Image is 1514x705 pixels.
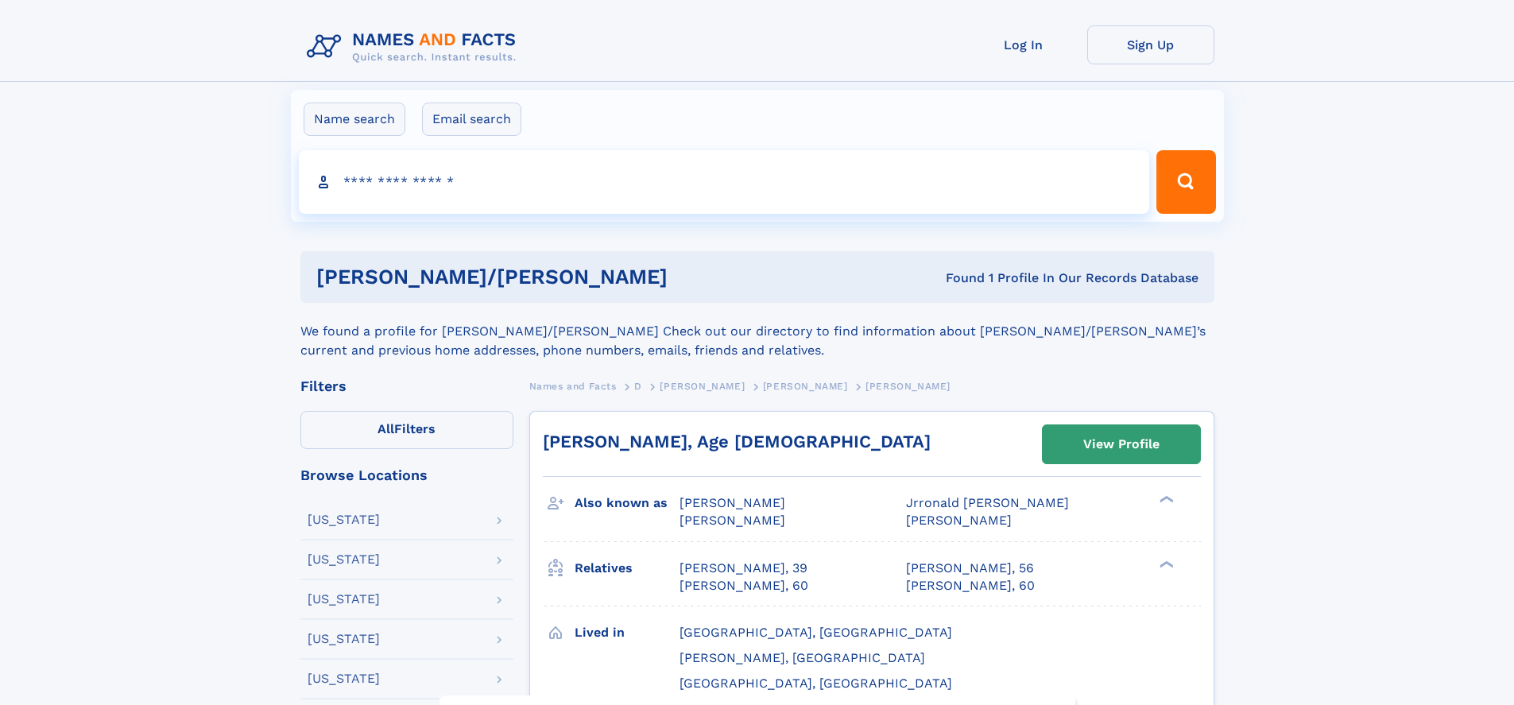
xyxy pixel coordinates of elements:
[1156,150,1215,214] button: Search Button
[299,150,1150,214] input: search input
[300,411,513,449] label: Filters
[308,633,380,645] div: [US_STATE]
[680,560,807,577] a: [PERSON_NAME], 39
[634,376,642,396] a: D
[680,676,952,691] span: [GEOGRAPHIC_DATA], [GEOGRAPHIC_DATA]
[304,103,405,136] label: Name search
[529,376,617,396] a: Names and Facts
[660,376,745,396] a: [PERSON_NAME]
[763,381,848,392] span: [PERSON_NAME]
[634,381,642,392] span: D
[807,269,1198,287] div: Found 1 Profile In Our Records Database
[680,650,925,665] span: [PERSON_NAME], [GEOGRAPHIC_DATA]
[660,381,745,392] span: [PERSON_NAME]
[1083,426,1160,463] div: View Profile
[763,376,848,396] a: [PERSON_NAME]
[300,303,1214,360] div: We found a profile for [PERSON_NAME]/[PERSON_NAME] Check out our directory to find information ab...
[1087,25,1214,64] a: Sign Up
[906,513,1012,528] span: [PERSON_NAME]
[1156,559,1175,569] div: ❯
[300,379,513,393] div: Filters
[865,381,951,392] span: [PERSON_NAME]
[906,560,1034,577] a: [PERSON_NAME], 56
[300,468,513,482] div: Browse Locations
[575,490,680,517] h3: Also known as
[316,267,807,287] h1: [PERSON_NAME]/[PERSON_NAME]
[543,432,931,451] a: [PERSON_NAME], Age [DEMOGRAPHIC_DATA]
[1156,494,1175,505] div: ❯
[575,555,680,582] h3: Relatives
[906,495,1069,510] span: Jrronald [PERSON_NAME]
[680,577,808,595] a: [PERSON_NAME], 60
[680,495,785,510] span: [PERSON_NAME]
[422,103,521,136] label: Email search
[300,25,529,68] img: Logo Names and Facts
[680,513,785,528] span: [PERSON_NAME]
[378,421,394,436] span: All
[308,553,380,566] div: [US_STATE]
[906,577,1035,595] a: [PERSON_NAME], 60
[308,593,380,606] div: [US_STATE]
[308,672,380,685] div: [US_STATE]
[575,619,680,646] h3: Lived in
[960,25,1087,64] a: Log In
[308,513,380,526] div: [US_STATE]
[680,625,952,640] span: [GEOGRAPHIC_DATA], [GEOGRAPHIC_DATA]
[1043,425,1200,463] a: View Profile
